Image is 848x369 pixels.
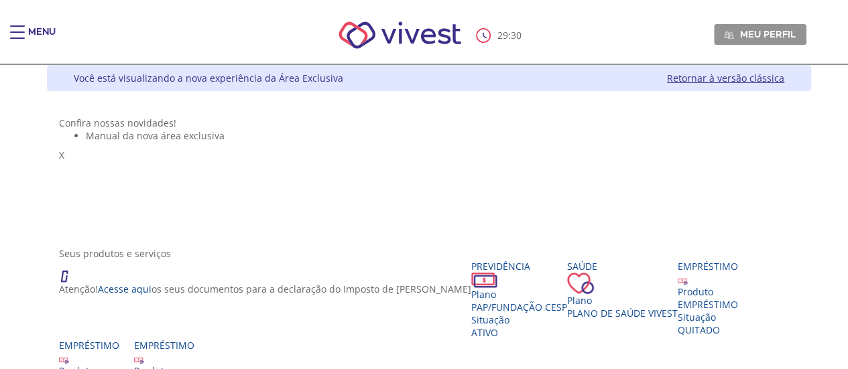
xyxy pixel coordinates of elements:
img: ico_atencao.png [59,260,82,283]
div: Previdência [471,260,567,273]
div: Situação [471,313,567,326]
div: Menu [28,25,56,52]
div: Empréstimo [134,339,194,352]
div: Saúde [567,260,678,273]
img: ico_dinheiro.png [471,273,497,288]
span: Plano de Saúde VIVEST [567,307,678,319]
div: Produto [678,285,738,298]
a: Saúde PlanoPlano de Saúde VIVEST [567,260,678,319]
div: Seus produtos e serviços [59,247,799,260]
span: Manual da nova área exclusiva [86,129,225,142]
a: Retornar à versão clássica [667,72,784,84]
span: Meu perfil [740,28,796,40]
span: 30 [511,29,522,42]
div: Empréstimo [59,339,134,352]
a: Acesse aqui [98,283,152,295]
span: X [59,149,64,161]
div: Plano [567,294,678,307]
img: ico_emprestimo.svg [678,275,688,285]
img: ico_emprestimo.svg [59,354,69,364]
a: Previdência PlanoPAP/Fundação CESP SituaçãoAtivo [471,260,567,339]
div: Empréstimo [678,260,738,273]
div: Plano [471,288,567,301]
div: Situação [678,311,738,323]
a: Meu perfil [714,24,806,44]
div: Você está visualizando a nova experiência da Área Exclusiva [74,72,343,84]
span: PAP/Fundação CESP [471,301,567,313]
div: Confira nossas novidades! [59,117,799,129]
img: ico_emprestimo.svg [134,354,144,364]
span: Ativo [471,326,498,339]
img: Vivest [324,7,476,64]
span: QUITADO [678,323,720,336]
div: : [476,28,524,43]
div: EMPRÉSTIMO [678,298,738,311]
section: <span lang="pt-BR" dir="ltr">Visualizador do Conteúdo da Web</span> 1 [59,117,799,234]
span: 29 [497,29,508,42]
img: Meu perfil [724,30,734,40]
a: Empréstimo Produto EMPRÉSTIMO Situação QUITADO [678,260,738,336]
img: ico_coracao.png [567,273,594,294]
p: Atenção! os seus documentos para a declaração do Imposto de [PERSON_NAME] [59,283,471,295]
